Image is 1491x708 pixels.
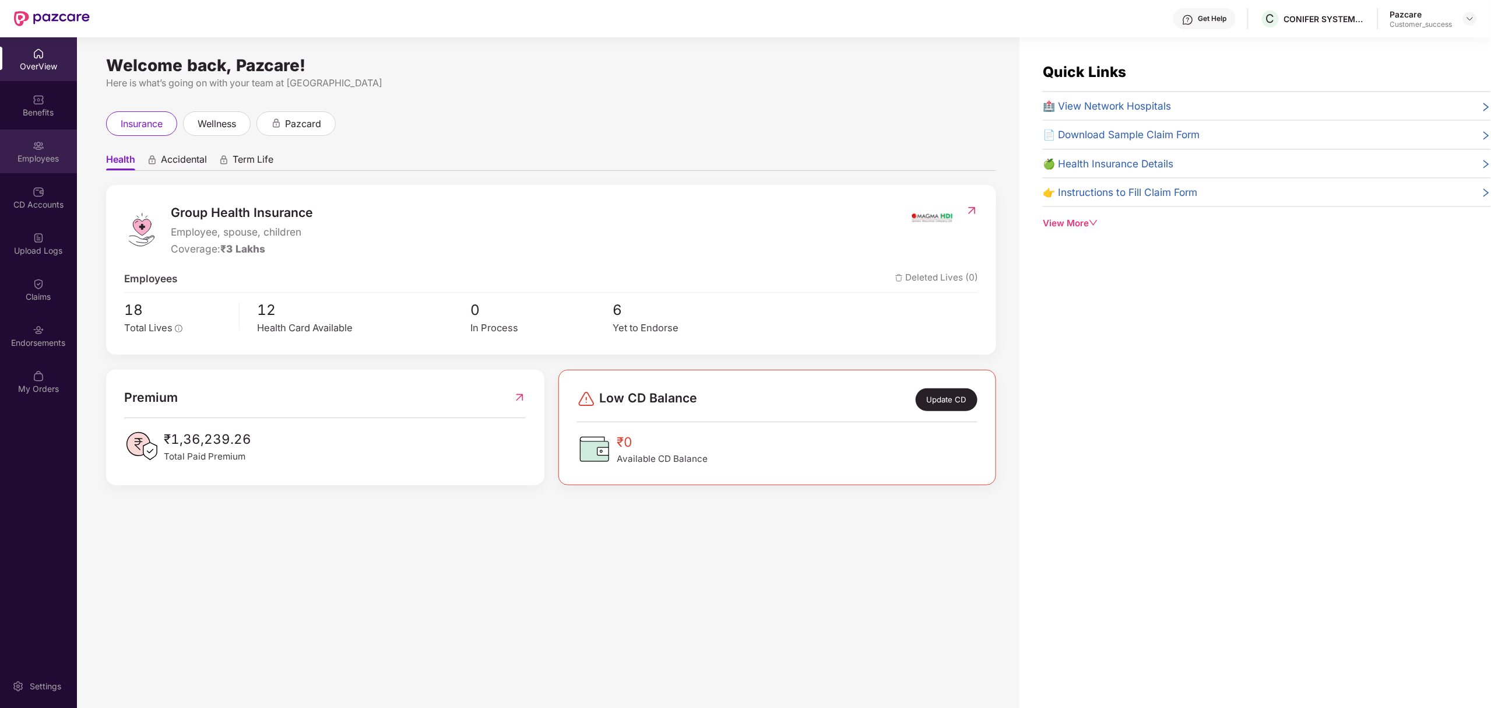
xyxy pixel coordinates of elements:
span: Low CD Balance [599,388,697,411]
span: 📄 Download Sample Claim Form [1043,127,1200,142]
div: Yet to Endorse [613,321,755,336]
div: CONIFER SYSTEMS INDIA PRIVATE LIMITED [1284,13,1366,24]
span: Term Life [233,153,273,170]
span: 👉 Instructions to Fill Claim Form [1043,184,1197,200]
span: info-circle [175,325,182,332]
span: wellness [198,117,236,131]
div: animation [147,155,157,165]
span: 🍏 Health Insurance Details [1043,156,1173,171]
img: logo [124,212,159,247]
span: Total Lives [124,322,173,334]
span: 🏥 View Network Hospitals [1043,98,1171,114]
img: svg+xml;base64,PHN2ZyBpZD0iRGFuZ2VyLTMyeDMyIiB4bWxucz0iaHR0cDovL3d3dy53My5vcmcvMjAwMC9zdmciIHdpZH... [577,390,596,408]
div: Settings [26,681,65,692]
span: Deleted Lives (0) [895,271,978,286]
span: ₹1,36,239.26 [164,429,251,449]
img: svg+xml;base64,PHN2ZyBpZD0iQ2xhaW0iIHhtbG5zPSJodHRwOi8vd3d3LnczLm9yZy8yMDAwL3N2ZyIgd2lkdGg9IjIwIi... [33,278,44,290]
span: Group Health Insurance [171,203,313,222]
span: Total Paid Premium [164,450,251,464]
span: insurance [121,117,163,131]
span: pazcard [285,117,321,131]
img: svg+xml;base64,PHN2ZyBpZD0iSGVscC0zMngzMiIgeG1sbnM9Imh0dHA6Ly93d3cudzMub3JnLzIwMDAvc3ZnIiB3aWR0aD... [1182,14,1194,26]
span: Available CD Balance [617,452,708,466]
img: New Pazcare Logo [14,11,90,26]
div: Customer_success [1390,20,1453,29]
span: 0 [471,299,613,321]
div: Coverage: [171,241,313,257]
span: 12 [257,299,470,321]
img: svg+xml;base64,PHN2ZyBpZD0iQ0RfQWNjb3VudHMiIGRhdGEtbmFtZT0iQ0QgQWNjb3VudHMiIHhtbG5zPSJodHRwOi8vd3... [33,186,44,198]
span: 6 [613,299,755,321]
div: Pazcare [1390,9,1453,20]
span: Quick Links [1043,63,1126,80]
span: right [1481,158,1491,171]
span: right [1481,100,1491,114]
img: svg+xml;base64,PHN2ZyBpZD0iVXBsb2FkX0xvZ3MiIGRhdGEtbmFtZT0iVXBsb2FkIExvZ3MiIHhtbG5zPSJodHRwOi8vd3... [33,232,44,244]
img: svg+xml;base64,PHN2ZyBpZD0iQmVuZWZpdHMiIHhtbG5zPSJodHRwOi8vd3d3LnczLm9yZy8yMDAwL3N2ZyIgd2lkdGg9Ij... [33,94,44,106]
span: ₹3 Lakhs [220,243,265,255]
img: PaidPremiumIcon [124,429,159,464]
span: ₹0 [617,432,708,452]
img: svg+xml;base64,PHN2ZyBpZD0iU2V0dGluZy0yMHgyMCIgeG1sbnM9Imh0dHA6Ly93d3cudzMub3JnLzIwMDAvc3ZnIiB3aW... [12,681,24,692]
img: CDBalanceIcon [577,432,612,467]
span: Health [106,153,135,170]
div: Health Card Available [257,321,470,336]
div: View More [1043,216,1491,230]
div: Here is what’s going on with your team at [GEOGRAPHIC_DATA] [106,76,996,90]
img: svg+xml;base64,PHN2ZyBpZD0iTXlfT3JkZXJzIiBkYXRhLW5hbWU9Ik15IE9yZGVycyIgeG1sbnM9Imh0dHA6Ly93d3cudz... [33,370,44,382]
span: Accidental [161,153,207,170]
img: svg+xml;base64,PHN2ZyBpZD0iRW5kb3JzZW1lbnRzIiB4bWxucz0iaHR0cDovL3d3dy53My5vcmcvMjAwMC9zdmciIHdpZH... [33,324,44,336]
span: Employees [124,271,177,286]
div: Update CD [916,388,977,411]
span: 18 [124,299,231,321]
div: Get Help [1198,14,1227,23]
span: C [1266,12,1275,26]
img: RedirectIcon [966,205,978,216]
img: svg+xml;base64,PHN2ZyBpZD0iSG9tZSIgeG1sbnM9Imh0dHA6Ly93d3cudzMub3JnLzIwMDAvc3ZnIiB3aWR0aD0iMjAiIG... [33,48,44,59]
div: In Process [471,321,613,336]
img: svg+xml;base64,PHN2ZyBpZD0iRW1wbG95ZWVzIiB4bWxucz0iaHR0cDovL3d3dy53My5vcmcvMjAwMC9zdmciIHdpZHRoPS... [33,140,44,152]
span: Employee, spouse, children [171,224,313,240]
img: RedirectIcon [514,388,526,407]
span: Premium [124,388,178,407]
span: down [1089,218,1098,227]
div: animation [219,155,229,165]
div: animation [271,118,282,128]
div: Welcome back, Pazcare! [106,61,996,70]
img: deleteIcon [895,274,903,282]
img: insurerIcon [910,203,954,232]
span: right [1481,187,1491,200]
img: svg+xml;base64,PHN2ZyBpZD0iRHJvcGRvd24tMzJ4MzIiIHhtbG5zPSJodHRwOi8vd3d3LnczLm9yZy8yMDAwL3N2ZyIgd2... [1465,14,1475,23]
span: right [1481,129,1491,142]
